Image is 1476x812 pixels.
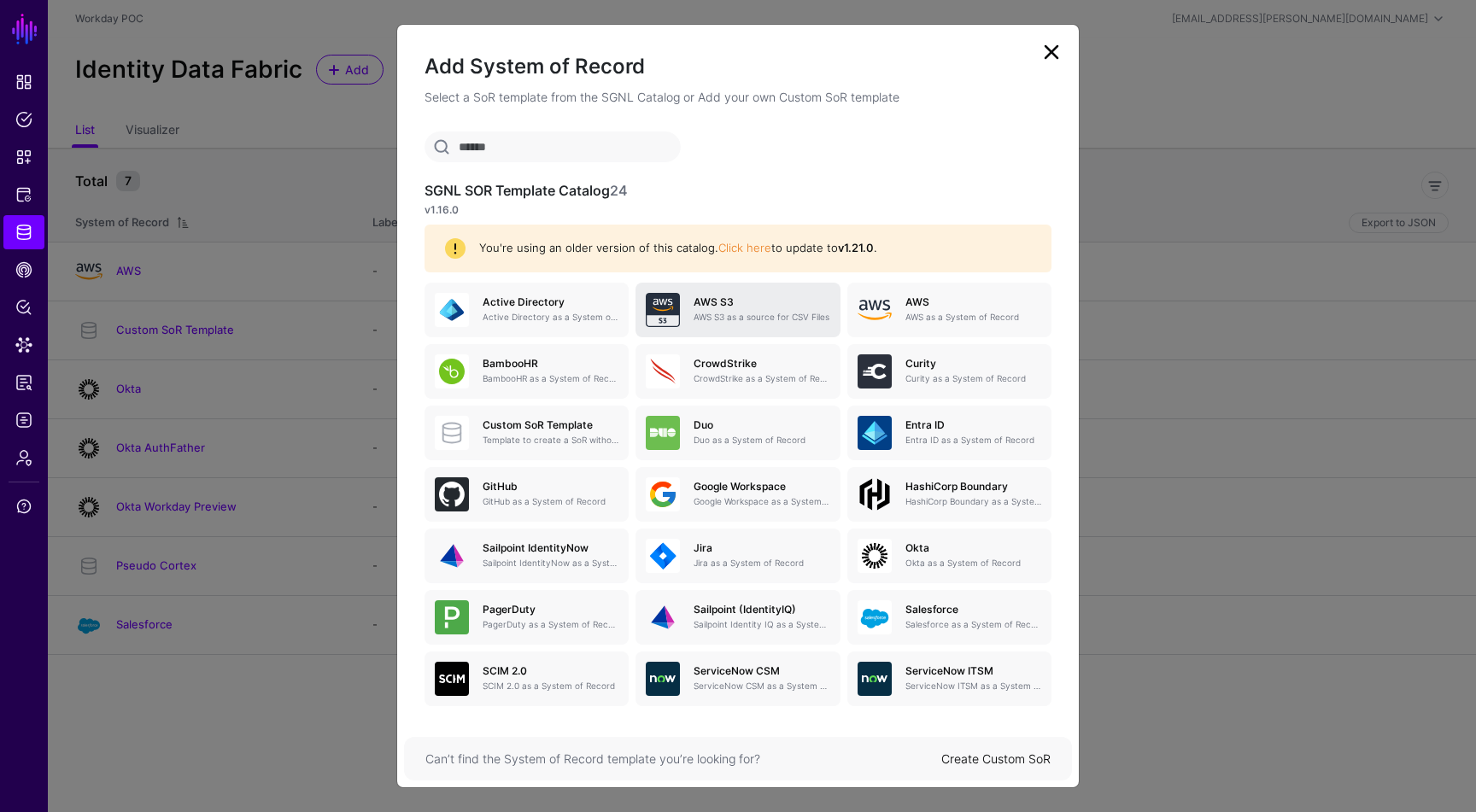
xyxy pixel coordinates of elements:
[635,406,840,460] a: DuoDuo as a System of Record
[905,311,1041,324] p: AWS as a System of Record
[905,434,1041,447] p: Entra ID as a System of Record
[483,419,618,431] h5: Custom SoR Template
[483,557,618,570] p: Sailpoint IdentityNow as a System of Record
[435,477,469,511] img: svg+xml;base64,PHN2ZyB3aWR0aD0iNjQiIGhlaWdodD0iNjQiIHZpZXdCb3g9IjAgMCA2NCA2NCIgZmlsbD0ibm9uZSIgeG...
[858,600,892,634] img: svg+xml;base64,PHN2ZyB3aWR0aD0iNjQiIGhlaWdodD0iNjQiIHZpZXdCb3g9IjAgMCA2NCA2NCIgZmlsbD0ibm9uZSIgeG...
[905,296,1041,308] h5: AWS
[635,467,840,522] a: Google WorkspaceGoogle Workspace as a System of Record
[483,296,618,308] h5: Active Directory
[635,283,840,337] a: AWS S3AWS S3 as a source for CSV Files
[425,651,629,706] a: SCIM 2.0SCIM 2.0 as a System of Record
[435,293,469,327] img: svg+xml;base64,PHN2ZyB3aWR0aD0iNjQiIGhlaWdodD0iNjQiIHZpZXdCb3g9IjAgMCA2NCA2NCIgZmlsbD0ibm9uZSIgeG...
[905,542,1041,554] h5: Okta
[635,651,840,706] a: ServiceNow CSMServiceNow CSM as a System of Record
[425,529,629,583] a: Sailpoint IdentityNowSailpoint IdentityNow as a System of Record
[483,618,618,631] p: PagerDuty as a System of Record
[905,557,1041,570] p: Okta as a System of Record
[435,539,469,573] img: svg+xml;base64,PHN2ZyB3aWR0aD0iNjQiIGhlaWdodD0iNjQiIHZpZXdCb3g9IjAgMCA2NCA2NCIgZmlsbD0ibm9uZSIgeG...
[694,618,829,631] p: Sailpoint Identity IQ as a System of Record
[858,539,892,573] img: svg+xml;base64,PHN2ZyB3aWR0aD0iNjQiIGhlaWdodD0iNjQiIHZpZXdCb3g9IjAgMCA2NCA2NCIgZmlsbD0ibm9uZSIgeG...
[466,240,1031,257] div: You're using an older version of this catalog. to update to .
[694,358,829,370] h5: CrowdStrike
[694,419,829,431] h5: Duo
[694,372,829,385] p: CrowdStrike as a System of Record
[483,604,618,616] h5: PagerDuty
[905,419,1041,431] h5: Entra ID
[718,241,771,254] a: Click here
[435,600,469,634] img: svg+xml;base64,PHN2ZyB3aWR0aD0iNjQiIGhlaWdodD0iNjQiIHZpZXdCb3g9IjAgMCA2NCA2NCIgZmlsbD0ibm9uZSIgeG...
[435,354,469,388] img: svg+xml;base64,PHN2ZyB3aWR0aD0iNjQiIGhlaWdodD0iNjQiIHZpZXdCb3g9IjAgMCA2NCA2NCIgZmlsbD0ibm9uZSIgeG...
[858,354,892,388] img: svg+xml;base64,PHN2ZyB3aWR0aD0iNjQiIGhlaWdodD0iNjQiIHZpZXdCb3g9IjAgMCA2NCA2NCIgZmlsbD0ibm9uZSIgeG...
[694,495,829,508] p: Google Workspace as a System of Record
[694,434,829,447] p: Duo as a System of Record
[905,665,1041,677] h5: ServiceNow ITSM
[847,344,1051,399] a: CurityCurity as a System of Record
[646,539,680,573] img: svg+xml;base64,PHN2ZyB3aWR0aD0iNjQiIGhlaWdodD0iNjQiIHZpZXdCb3g9IjAgMCA2NCA2NCIgZmlsbD0ibm9uZSIgeG...
[483,665,618,677] h5: SCIM 2.0
[646,477,680,511] img: svg+xml;base64,PHN2ZyB3aWR0aD0iNjQiIGhlaWdodD0iNjQiIHZpZXdCb3g9IjAgMCA2NCA2NCIgZmlsbD0ibm9uZSIgeG...
[646,293,680,327] img: svg+xml;base64,PHN2ZyB3aWR0aD0iNjQiIGhlaWdodD0iNjQiIHZpZXdCb3g9IjAgMCA2NCA2NCIgZmlsbD0ibm9uZSIgeG...
[610,182,628,199] span: 24
[425,467,629,522] a: GitHubGitHub as a System of Record
[941,751,1051,766] a: Create Custom SoR
[847,467,1051,522] a: HashiCorp BoundaryHashiCorp Boundary as a System of Record
[635,590,840,645] a: Sailpoint (IdentityIQ)Sailpoint Identity IQ as a System of Record
[425,406,629,460] a: Custom SoR TemplateTemplate to create a SoR without any entities, attributes or relationships. On...
[483,434,618,447] p: Template to create a SoR without any entities, attributes or relationships. Once created, you can...
[425,750,941,768] div: Can’t find the System of Record template you’re looking for?
[425,283,629,337] a: Active DirectoryActive Directory as a System of Record
[425,344,629,399] a: BambooHRBambooHR as a System of Record
[858,477,892,511] img: svg+xml;base64,PHN2ZyB4bWxucz0iaHR0cDovL3d3dy53My5vcmcvMjAwMC9zdmciIHdpZHRoPSIxMDBweCIgaGVpZ2h0PS...
[425,88,1051,106] p: Select a SoR template from the SGNL Catalog or Add your own Custom SoR template
[847,283,1051,337] a: AWSAWS as a System of Record
[425,52,1051,81] h2: Add System of Record
[694,311,829,324] p: AWS S3 as a source for CSV Files
[847,529,1051,583] a: OktaOkta as a System of Record
[483,680,618,692] p: SCIM 2.0 as a System of Record
[646,416,680,450] img: svg+xml;base64,PHN2ZyB3aWR0aD0iNjQiIGhlaWdodD0iNjQiIHZpZXdCb3g9IjAgMCA2NCA2NCIgZmlsbD0ibm9uZSIgeG...
[646,600,680,634] img: svg+xml;base64,PHN2ZyB3aWR0aD0iNjQiIGhlaWdodD0iNjQiIHZpZXdCb3g9IjAgMCA2NCA2NCIgZmlsbD0ibm9uZSIgeG...
[858,416,892,450] img: svg+xml;base64,PHN2ZyB3aWR0aD0iNjQiIGhlaWdodD0iNjQiIHZpZXdCb3g9IjAgMCA2NCA2NCIgZmlsbD0ibm9uZSIgeG...
[694,680,829,692] p: ServiceNow CSM as a System of Record
[694,665,829,677] h5: ServiceNow CSM
[905,358,1041,370] h5: Curity
[425,203,459,216] strong: v1.16.0
[694,296,829,308] h5: AWS S3
[905,618,1041,631] p: Salesforce as a System of Record
[858,662,892,696] img: svg+xml;base64,PHN2ZyB3aWR0aD0iNjQiIGhlaWdodD0iNjQiIHZpZXdCb3g9IjAgMCA2NCA2NCIgZmlsbD0ibm9uZSIgeG...
[646,662,680,696] img: svg+xml;base64,PHN2ZyB3aWR0aD0iNjQiIGhlaWdodD0iNjQiIHZpZXdCb3g9IjAgMCA2NCA2NCIgZmlsbD0ibm9uZSIgeG...
[905,604,1041,616] h5: Salesforce
[847,406,1051,460] a: Entra IDEntra ID as a System of Record
[483,311,618,324] p: Active Directory as a System of Record
[435,662,469,696] img: svg+xml;base64,PHN2ZyB3aWR0aD0iNjQiIGhlaWdodD0iNjQiIHZpZXdCb3g9IjAgMCA2NCA2NCIgZmlsbD0ibm9uZSIgeG...
[694,604,829,616] h5: Sailpoint (IdentityIQ)
[694,557,829,570] p: Jira as a System of Record
[905,481,1041,493] h5: HashiCorp Boundary
[425,183,1051,199] h3: SGNL SOR Template Catalog
[847,651,1051,706] a: ServiceNow ITSMServiceNow ITSM as a System of Record
[905,495,1041,508] p: HashiCorp Boundary as a System of Record
[858,293,892,327] img: svg+xml;base64,PHN2ZyB4bWxucz0iaHR0cDovL3d3dy53My5vcmcvMjAwMC9zdmciIHhtbG5zOnhsaW5rPSJodHRwOi8vd3...
[694,542,829,554] h5: Jira
[483,542,618,554] h5: Sailpoint IdentityNow
[847,590,1051,645] a: SalesforceSalesforce as a System of Record
[483,481,618,493] h5: GitHub
[694,481,829,493] h5: Google Workspace
[838,241,874,254] strong: v1.21.0
[635,344,840,399] a: CrowdStrikeCrowdStrike as a System of Record
[483,495,618,508] p: GitHub as a System of Record
[483,358,618,370] h5: BambooHR
[905,680,1041,692] p: ServiceNow ITSM as a System of Record
[646,354,680,388] img: svg+xml;base64,PHN2ZyB3aWR0aD0iNjQiIGhlaWdodD0iNjQiIHZpZXdCb3g9IjAgMCA2NCA2NCIgZmlsbD0ibm9uZSIgeG...
[483,372,618,385] p: BambooHR as a System of Record
[905,372,1041,385] p: Curity as a System of Record
[635,529,840,583] a: JiraJira as a System of Record
[425,590,629,645] a: PagerDutyPagerDuty as a System of Record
